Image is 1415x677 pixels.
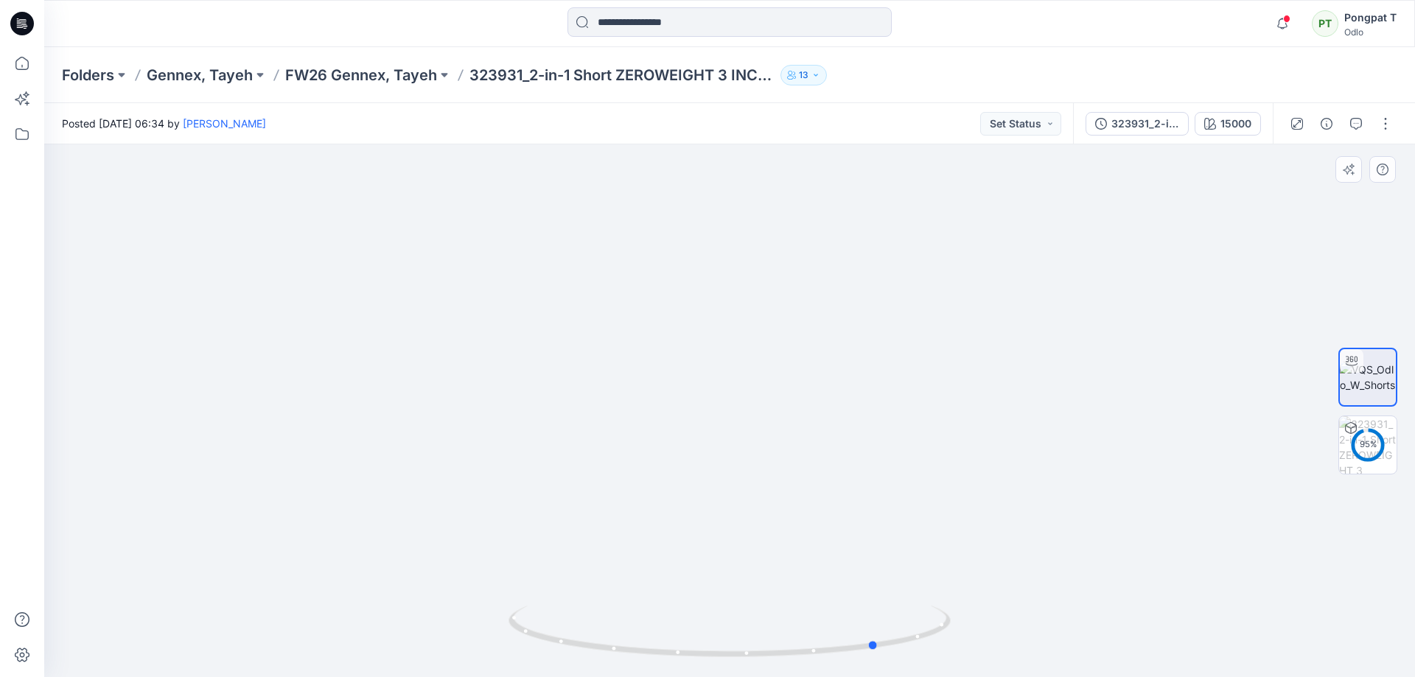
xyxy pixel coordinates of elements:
[1111,116,1179,132] div: 323931_2-in-1 Short ZEROWEIGHT 3 INCH_SMS_3D
[1339,416,1397,474] img: 323931_2-in-1 Short ZEROWEIGHT 3 INCH_SMS_3D 15000
[62,116,266,131] span: Posted [DATE] 06:34 by
[1220,116,1251,132] div: 15000
[62,65,114,85] a: Folders
[1195,112,1261,136] button: 15000
[1350,438,1386,451] div: 95 %
[1312,10,1338,37] div: PT
[1086,112,1189,136] button: 323931_2-in-1 Short ZEROWEIGHT 3 INCH_SMS_3D
[158,102,1300,677] img: eyJhbGciOiJIUzI1NiIsImtpZCI6IjAiLCJzbHQiOiJzZXMiLCJ0eXAiOiJKV1QifQ.eyJkYXRhIjp7InR5cGUiOiJzdG9yYW...
[1315,112,1338,136] button: Details
[147,65,253,85] a: Gennex, Tayeh
[469,65,775,85] p: 323931_2-in-1 Short ZEROWEIGHT 3 INCH_SMS_3D
[1340,362,1396,393] img: VQS_Odlo_W_Shorts
[799,67,808,83] p: 13
[780,65,827,85] button: 13
[285,65,437,85] a: FW26 Gennex, Tayeh
[1344,27,1397,38] div: Odlo
[1344,9,1397,27] div: Pongpat T
[183,117,266,130] a: [PERSON_NAME]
